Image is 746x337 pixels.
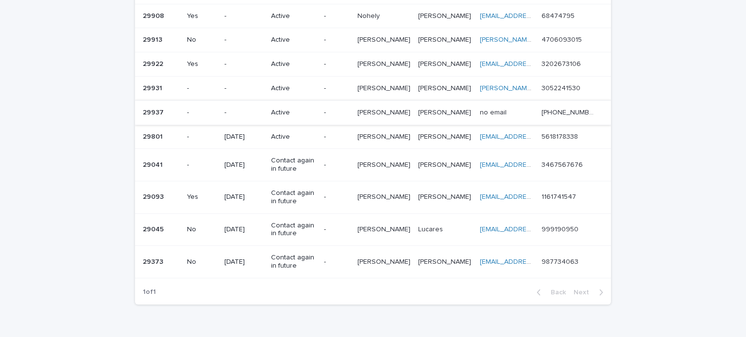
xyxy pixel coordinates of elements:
[271,60,316,68] p: Active
[480,61,590,67] a: [EMAIL_ADDRESS][DOMAIN_NAME]
[187,109,217,117] p: -
[187,258,217,266] p: No
[324,109,350,117] p: -
[271,133,316,141] p: Active
[271,222,316,238] p: Contact again in future
[542,224,580,234] p: 999190950
[574,289,595,296] span: Next
[357,10,382,20] p: Nohely
[143,82,164,93] p: 29931
[224,193,263,201] p: [DATE]
[224,36,263,44] p: -
[187,60,217,68] p: Yes
[542,107,597,117] p: [PHONE_NUMBER]
[324,60,350,68] p: -
[224,161,263,169] p: [DATE]
[480,226,590,233] a: [EMAIL_ADDRESS][DOMAIN_NAME]
[224,12,263,20] p: -
[418,82,473,93] p: [PERSON_NAME]
[271,84,316,93] p: Active
[542,10,576,20] p: 68474795
[135,4,611,28] tr: 2990829908 Yes-Active-NohelyNohely [PERSON_NAME][PERSON_NAME] [EMAIL_ADDRESS][DOMAIN_NAME] 684747...
[480,107,509,117] p: no email
[135,28,611,52] tr: 2991329913 No-Active-[PERSON_NAME][PERSON_NAME] [PERSON_NAME][PERSON_NAME] [PERSON_NAME][EMAIL_AD...
[224,84,263,93] p: -
[143,224,166,234] p: 29045
[418,159,473,169] p: [PERSON_NAME]
[418,34,473,44] p: [PERSON_NAME]
[135,76,611,100] tr: 2993129931 --Active-[PERSON_NAME][PERSON_NAME] [PERSON_NAME][PERSON_NAME] [PERSON_NAME][EMAIL_ADD...
[271,109,316,117] p: Active
[187,225,217,234] p: No
[143,191,166,201] p: 29093
[135,181,611,213] tr: 2909329093 Yes[DATE]Contact again in future-[PERSON_NAME][PERSON_NAME] [PERSON_NAME][PERSON_NAME]...
[418,131,473,141] p: [PERSON_NAME]
[224,133,263,141] p: [DATE]
[187,161,217,169] p: -
[542,159,585,169] p: 3467567676
[480,13,590,19] a: [EMAIL_ADDRESS][DOMAIN_NAME]
[480,85,643,92] a: [PERSON_NAME][EMAIL_ADDRESS][DOMAIN_NAME]
[135,100,611,125] tr: 2993729937 --Active-[PERSON_NAME][PERSON_NAME] [PERSON_NAME][PERSON_NAME] no emailno email [PHONE...
[542,82,582,93] p: 3052241530
[135,149,611,181] tr: 2904129041 -[DATE]Contact again in future-[PERSON_NAME][PERSON_NAME] [PERSON_NAME][PERSON_NAME] [...
[480,36,643,43] a: [PERSON_NAME][EMAIL_ADDRESS][DOMAIN_NAME]
[480,193,590,200] a: [EMAIL_ADDRESS][DOMAIN_NAME]
[187,36,217,44] p: No
[271,157,316,173] p: Contact again in future
[357,34,412,44] p: [PERSON_NAME]
[324,258,350,266] p: -
[324,12,350,20] p: -
[357,107,412,117] p: [PERSON_NAME]
[135,213,611,246] tr: 2904529045 No[DATE]Contact again in future-[PERSON_NAME][PERSON_NAME] LucaresLucares [EMAIL_ADDRE...
[545,289,566,296] span: Back
[143,34,164,44] p: 29913
[418,107,473,117] p: [PERSON_NAME]
[224,258,263,266] p: [DATE]
[542,34,584,44] p: 4706093015
[418,191,473,201] p: [PERSON_NAME]
[542,58,583,68] p: 3202673106
[480,133,590,140] a: [EMAIL_ADDRESS][DOMAIN_NAME]
[271,12,316,20] p: Active
[357,159,412,169] p: [PERSON_NAME]
[143,159,165,169] p: 29041
[418,10,473,20] p: [PERSON_NAME]
[418,224,445,234] p: Lucares
[271,189,316,206] p: Contact again in future
[224,109,263,117] p: -
[357,191,412,201] p: [PERSON_NAME]
[271,254,316,270] p: Contact again in future
[187,193,217,201] p: Yes
[324,133,350,141] p: -
[143,131,165,141] p: 29801
[357,224,412,234] p: [PERSON_NAME]
[324,193,350,201] p: -
[357,131,412,141] p: [PERSON_NAME]
[324,161,350,169] p: -
[224,60,263,68] p: -
[143,107,166,117] p: 29937
[135,125,611,149] tr: 2980129801 -[DATE]Active-[PERSON_NAME][PERSON_NAME] [PERSON_NAME][PERSON_NAME] [EMAIL_ADDRESS][DO...
[324,36,350,44] p: -
[143,58,165,68] p: 29922
[187,133,217,141] p: -
[357,58,412,68] p: [PERSON_NAME]
[418,58,473,68] p: [PERSON_NAME]
[357,256,412,266] p: [PERSON_NAME]
[143,10,166,20] p: 29908
[480,258,590,265] a: [EMAIL_ADDRESS][DOMAIN_NAME]
[143,256,165,266] p: 29373
[187,84,217,93] p: -
[324,225,350,234] p: -
[529,288,570,297] button: Back
[187,12,217,20] p: Yes
[224,225,263,234] p: [DATE]
[542,256,580,266] p: 987734063
[135,246,611,278] tr: 2937329373 No[DATE]Contact again in future-[PERSON_NAME][PERSON_NAME] [PERSON_NAME][PERSON_NAME] ...
[542,131,580,141] p: 5618178338
[418,256,473,266] p: [PERSON_NAME]
[271,36,316,44] p: Active
[542,191,578,201] p: 1161741547
[135,52,611,77] tr: 2992229922 Yes-Active-[PERSON_NAME][PERSON_NAME] [PERSON_NAME][PERSON_NAME] [EMAIL_ADDRESS][DOMAI...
